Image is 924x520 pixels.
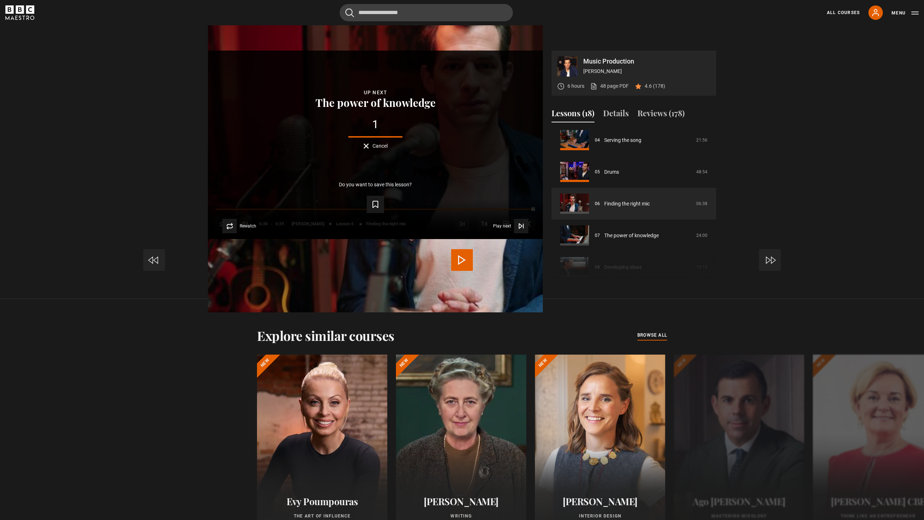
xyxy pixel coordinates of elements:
a: All Courses [827,9,860,16]
a: The power of knowledge [604,232,659,239]
button: Cancel [363,143,388,149]
p: Interior Design [544,513,657,519]
button: The power of knowledge [313,97,438,108]
a: Serving the song [604,136,641,144]
span: Play next [493,224,511,228]
video-js: Video Player [208,51,543,239]
p: Writing [405,513,518,519]
a: Finding the right mic [604,200,650,208]
p: 4.6 (178) [645,82,665,90]
input: Search [340,4,513,21]
h2: [PERSON_NAME] [544,496,657,507]
a: 48 page PDF [590,82,629,90]
h2: Explore similar courses [257,328,395,343]
a: Drums [604,168,619,176]
h2: Ago [PERSON_NAME] [683,496,796,507]
button: Submit the search query [345,8,354,17]
button: Reviews (178) [637,107,685,122]
p: The Art of Influence [266,513,379,519]
div: Up next [219,88,531,97]
p: Mastering Mixology [683,513,796,519]
p: 6 hours [567,82,584,90]
button: Details [603,107,629,122]
button: Toggle navigation [892,9,919,17]
a: browse all [637,331,667,339]
span: Cancel [372,143,388,148]
button: Play next [493,219,528,233]
button: Lessons (18) [552,107,594,122]
h2: [PERSON_NAME] [405,496,518,507]
p: [PERSON_NAME] [583,68,710,75]
span: Rewatch [240,224,256,228]
h2: Evy Poumpouras [266,496,379,507]
p: Music Production [583,58,710,65]
svg: BBC Maestro [5,5,34,20]
div: 1 [219,119,531,130]
button: Rewatch [222,219,256,233]
p: Do you want to save this lesson? [339,182,412,187]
